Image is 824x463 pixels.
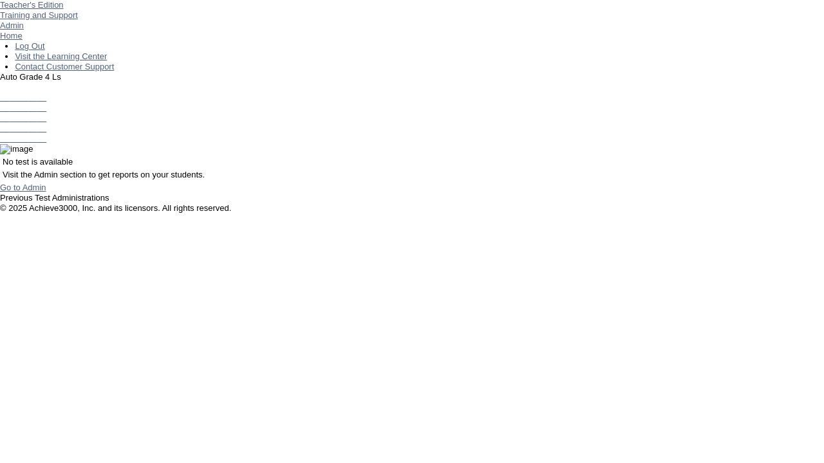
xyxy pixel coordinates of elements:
p: Visit the Admin section to get reports on your students. [3,170,821,180]
img: teacher_arrow_small.png [78,10,83,14]
p: No test is available [3,157,821,167]
a: Log Out [15,41,44,51]
a: Visit the Learning Center [15,51,107,61]
a: Contact Customer Support [15,62,114,71]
